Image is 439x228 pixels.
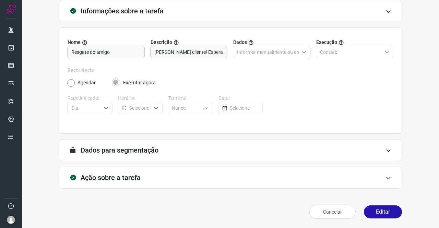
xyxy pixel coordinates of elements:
[316,39,337,46] span: Execução
[71,46,141,58] input: Digite o nome para a sua tarefa.
[233,39,247,46] span: Dados
[78,79,96,86] label: Agendar
[230,102,259,114] input: Selecione
[6,4,16,14] img: Logo
[237,46,299,58] input: Selecione o tipo de envio
[68,67,393,74] label: Recorrência
[68,95,112,102] label: Repetir a cada:
[154,46,224,58] input: Forneça uma breve descrição da sua tarefa.
[68,39,81,46] span: Nome
[7,216,15,224] img: avatar-user-boy.jpg
[71,102,101,114] input: Selecione
[168,95,213,102] label: Termina:
[172,102,201,114] input: Selecione
[151,39,172,46] span: Descrição
[123,79,156,86] label: Executar agora
[364,205,402,218] button: Editar
[81,173,141,182] h3: Ação sobre a tarefa
[81,146,158,154] h3: Dados para segmentação
[320,46,382,58] input: Selecione o tipo de envio
[118,95,163,102] label: Horário:
[218,95,263,102] label: Data:
[81,7,164,15] h3: Informações sobre a tarefa
[129,102,151,114] input: Selecione
[309,205,356,219] button: Cancelar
